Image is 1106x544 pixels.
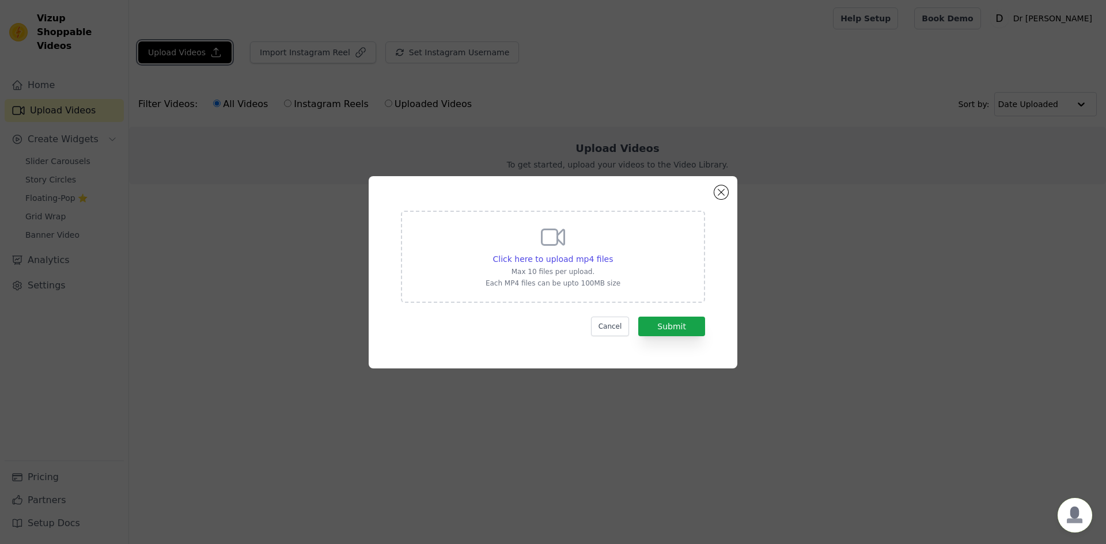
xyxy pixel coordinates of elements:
[591,317,630,336] button: Cancel
[1058,498,1092,532] div: Open chat
[493,254,613,264] span: Click here to upload mp4 files
[486,279,620,288] p: Each MP4 files can be upto 100MB size
[486,267,620,276] p: Max 10 files per upload.
[638,317,705,336] button: Submit
[714,185,728,199] button: Close modal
